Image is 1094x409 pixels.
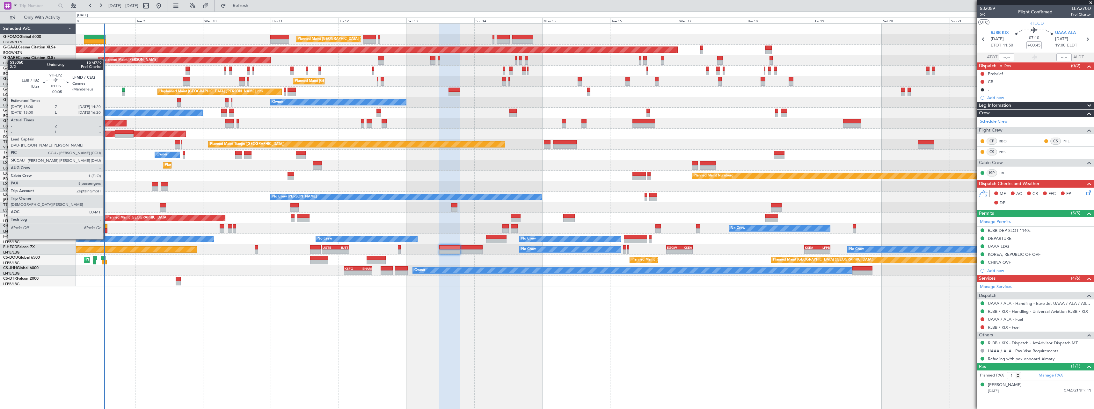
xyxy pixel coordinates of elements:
[980,284,1012,290] a: Manage Services
[987,54,997,61] span: ATOT
[271,18,339,23] div: Thu 11
[882,18,950,23] div: Sat 20
[3,161,37,165] a: LX-TROLegacy 650
[979,363,986,370] span: Pax
[3,250,20,255] a: LFPB/LBG
[108,3,138,9] span: [DATE] - [DATE]
[17,15,67,20] span: Only With Activity
[987,95,1091,100] div: Add new
[3,172,17,176] span: LX-GBH
[805,250,817,254] div: -
[817,250,830,254] div: -
[106,213,167,223] div: Planned Maint [GEOGRAPHIC_DATA]
[3,35,41,39] a: G-FOMOGlobal 6000
[3,151,38,154] a: T7-LZZIPraetor 600
[988,87,989,92] div: .
[987,268,1091,273] div: Add new
[358,267,371,270] div: EHAM
[414,266,425,275] div: Owner
[3,193,18,197] span: LX-AOA
[988,309,1088,314] a: RJBB / KIX - Handling - Universal Aviation RJBB / KIX
[3,245,17,249] span: F-HECD
[980,118,1008,125] a: Schedule Crew
[1071,363,1080,370] span: (1/1)
[336,246,348,249] div: RJTT
[19,1,56,11] input: Trip Number
[849,245,864,254] div: No Crew
[987,169,997,176] div: ISP
[950,18,1017,23] div: Sun 21
[1000,191,1006,197] span: MF
[3,214,16,218] span: T7-EMI
[817,246,830,249] div: LFPB
[988,71,1003,76] div: Prebrief
[358,271,371,275] div: -
[3,130,41,133] a: T7-N1960Legacy 650
[3,193,49,197] a: LX-AOACitation Mustang
[991,42,1001,49] span: ETOT
[988,325,1019,330] a: RJBB / KIX - Fuel
[3,130,21,133] span: T7-N1960
[1071,12,1091,17] span: Pref Charter
[3,155,20,160] a: EGLF/FAB
[67,18,135,23] div: Mon 8
[3,71,20,76] a: EGLF/FAB
[987,148,997,155] div: CS
[317,234,332,244] div: No Crew
[978,19,989,25] button: UTC
[1071,210,1080,216] span: (5/5)
[1027,20,1044,27] span: F-HECD
[979,210,994,217] span: Permits
[979,110,990,117] span: Crew
[988,260,1011,265] div: CHINA OVF
[3,77,18,81] span: G-JAGA
[988,228,1031,233] div: RJBB DEP SLOT 1140z
[3,240,20,244] a: LFPB/LBG
[1071,275,1080,282] span: (4/6)
[3,109,18,112] span: G-ENRG
[3,92,20,97] a: LGAV/ATH
[295,76,395,86] div: Planned Maint [GEOGRAPHIC_DATA] ([GEOGRAPHIC_DATA])
[1048,191,1056,197] span: FFC
[3,271,20,276] a: LFPB/LBG
[979,127,1003,134] span: Flight Crew
[157,150,167,160] div: Owner
[667,246,679,249] div: EGGW
[988,301,1091,306] a: UAAA / ALA - Handling - Euro Jet UAAA / ALA / ASTER AVIATION SERVICES
[1055,36,1068,42] span: [DATE]
[3,261,20,265] a: LFPB/LBG
[805,246,817,249] div: KSEA
[3,266,17,270] span: CS-JHH
[218,1,256,11] button: Refresh
[345,267,358,270] div: KSFO
[3,266,39,270] a: CS-JHHGlobal 6000
[1071,62,1080,69] span: (0/2)
[1064,388,1091,393] span: C74ZX21NP (PP)
[3,235,41,239] a: F-GPNJFalcon 900EX
[3,277,17,281] span: CS-DTR
[979,292,996,299] span: Dispatch
[988,382,1022,388] div: [PERSON_NAME]
[3,50,22,55] a: EGGW/LTN
[979,332,993,339] span: Others
[999,170,1013,176] a: JRL
[988,356,1055,362] a: Refueling with pax onboard Almaty
[3,224,36,228] a: 9H-LPZLegacy 500
[1003,42,1013,49] span: 11:50
[3,219,22,223] a: LFMN/NCE
[77,13,88,18] div: [DATE]
[3,56,18,60] span: G-GARE
[1032,191,1038,197] span: CR
[3,214,42,218] a: T7-EMIHawker 900XP
[991,36,1004,42] span: [DATE]
[3,166,22,171] a: EGGW/LTN
[667,250,679,254] div: -
[1039,372,1063,379] a: Manage PAX
[3,98,37,102] a: G-LEGCLegacy 600
[814,18,882,23] div: Fri 19
[731,224,745,233] div: No Crew
[1018,9,1053,15] div: Flight Confirmed
[521,234,536,244] div: No Crew
[3,109,40,112] a: G-ENRGPraetor 600
[3,119,19,123] span: G-VNOR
